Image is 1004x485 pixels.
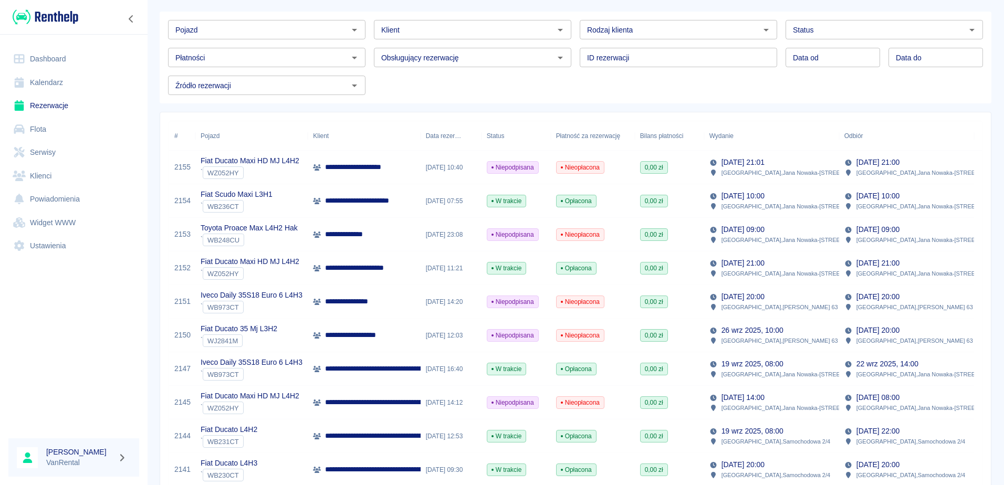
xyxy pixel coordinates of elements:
div: # [174,121,178,151]
div: ` [201,368,302,381]
p: 19 wrz 2025, 08:00 [721,359,783,370]
div: [DATE] 16:40 [421,352,482,386]
span: W trakcie [487,431,526,441]
div: Data rezerwacji [421,121,482,151]
p: [DATE] 20:00 [856,325,900,336]
div: ` [201,166,299,179]
p: Fiat Scudo Maxi L3H1 [201,189,273,200]
a: Renthelp logo [8,8,78,26]
p: [DATE] 08:00 [856,392,900,403]
span: WJ2841M [203,337,242,345]
span: W trakcie [487,263,526,273]
p: [DATE] 10:00 [721,191,765,202]
button: Otwórz [553,23,568,37]
div: Płatność za rezerwację [551,121,635,151]
span: 0,00 zł [641,163,667,172]
img: Renthelp logo [13,8,78,26]
span: Opłacona [557,263,596,273]
h6: [PERSON_NAME] [46,447,113,457]
div: ` [201,334,277,347]
p: [GEOGRAPHIC_DATA] , Samochodowa 2/4 [856,470,965,480]
div: [DATE] 14:20 [421,285,482,319]
button: Otwórz [347,78,362,93]
span: WB248CU [203,236,244,244]
a: Rezerwacje [8,94,139,118]
span: 0,00 zł [641,398,667,407]
span: Niepodpisana [487,230,538,239]
div: ` [201,267,299,280]
p: Fiat Ducato L4H2 [201,424,257,435]
span: WB973CT [203,303,243,311]
p: Iveco Daily 35S18 Euro 6 L4H3 [201,357,302,368]
p: Fiat Ducato Maxi HD MJ L4H2 [201,155,299,166]
div: [DATE] 23:08 [421,218,482,251]
p: VanRental [46,457,113,468]
span: 0,00 zł [641,297,667,307]
a: 2144 [174,430,191,441]
span: WB973CT [203,371,243,378]
p: [GEOGRAPHIC_DATA] , Samochodowa 2/4 [721,437,830,446]
div: Status [482,121,551,151]
div: Wydanie [704,121,839,151]
a: 2141 [174,464,191,475]
p: [DATE] 20:00 [856,291,900,302]
div: Wydanie [709,121,734,151]
p: [DATE] 09:00 [856,224,900,235]
p: [DATE] 20:00 [721,291,765,302]
p: 19 wrz 2025, 08:00 [721,426,783,437]
div: ` [201,469,257,481]
p: [GEOGRAPHIC_DATA] , Samochodowa 2/4 [721,470,830,480]
button: Otwórz [759,23,773,37]
button: Otwórz [965,23,979,37]
span: WZ052HY [203,169,243,177]
span: Nieopłacona [557,398,604,407]
span: WB230CT [203,471,243,479]
a: 2147 [174,363,191,374]
div: [DATE] 07:55 [421,184,482,218]
p: [GEOGRAPHIC_DATA] , [PERSON_NAME] 63 [721,302,838,312]
p: Fiat Ducato Maxi HD MJ L4H2 [201,256,299,267]
span: Nieopłacona [557,297,604,307]
p: [GEOGRAPHIC_DATA] , Jana Nowaka-[STREET_ADDRESS] [721,235,876,245]
div: [DATE] 11:21 [421,251,482,285]
a: Klienci [8,164,139,188]
a: Kalendarz [8,71,139,94]
div: ` [201,301,302,313]
a: Powiadomienia [8,187,139,211]
a: Widget WWW [8,211,139,235]
div: Bilans płatności [635,121,704,151]
p: [DATE] 21:00 [856,258,900,269]
button: Otwórz [553,50,568,65]
a: 2152 [174,262,191,273]
span: Niepodpisana [487,297,538,307]
button: Otwórz [347,23,362,37]
span: Niepodpisana [487,331,538,340]
span: Niepodpisana [487,163,538,172]
div: Status [487,121,505,151]
p: Fiat Ducato L4H3 [201,458,257,469]
div: ` [201,234,298,246]
button: Sort [462,129,476,143]
div: [DATE] 14:12 [421,386,482,419]
div: Klient [308,121,420,151]
span: Nieopłacona [557,163,604,172]
a: Ustawienia [8,234,139,258]
span: 0,00 zł [641,465,667,475]
div: [DATE] 12:53 [421,419,482,453]
a: 2145 [174,397,191,408]
button: Sort [863,129,878,143]
span: Opłacona [557,431,596,441]
span: W trakcie [487,465,526,475]
div: Płatność za rezerwację [556,121,621,151]
div: [DATE] 12:03 [421,319,482,352]
p: 26 wrz 2025, 10:00 [721,325,783,336]
span: WZ052HY [203,270,243,278]
p: [DATE] 22:00 [856,426,900,437]
button: Sort [734,129,748,143]
button: Otwórz [347,50,362,65]
p: [GEOGRAPHIC_DATA] , Jana Nowaka-[STREET_ADDRESS] [721,403,876,413]
input: DD.MM.YYYY [786,48,880,67]
p: [GEOGRAPHIC_DATA] , [PERSON_NAME] 63 [721,336,838,345]
div: ` [201,402,299,414]
p: [GEOGRAPHIC_DATA] , Jana Nowaka-[STREET_ADDRESS] [721,202,876,211]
